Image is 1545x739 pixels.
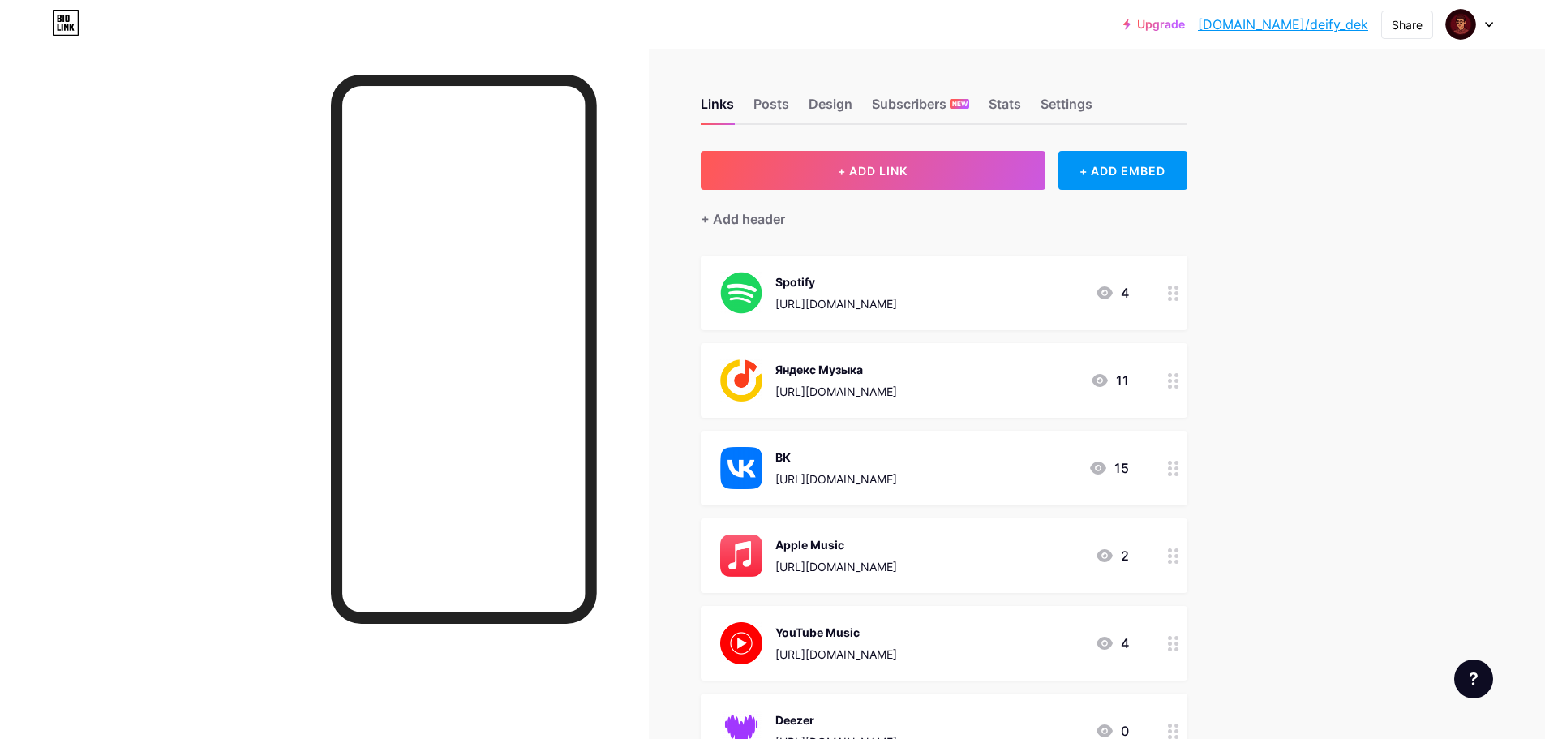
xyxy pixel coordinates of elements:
div: [URL][DOMAIN_NAME] [775,646,897,663]
img: YouTube Music [720,622,762,664]
img: Яндекс Музыка [720,359,762,402]
div: [URL][DOMAIN_NAME] [775,558,897,575]
img: deify_dek [1445,9,1476,40]
div: [URL][DOMAIN_NAME] [775,383,897,400]
div: Subscribers [872,94,969,123]
img: Spotify [720,272,762,314]
div: Spotify [775,273,897,290]
div: 2 [1095,546,1129,565]
div: + Add header [701,209,785,229]
div: Settings [1041,94,1092,123]
img: ВК [720,447,762,489]
button: + ADD LINK [701,151,1045,190]
a: Upgrade [1123,18,1185,31]
div: + ADD EMBED [1058,151,1187,190]
div: Posts [753,94,789,123]
div: Links [701,94,734,123]
div: Design [809,94,852,123]
div: Apple Music [775,536,897,553]
a: [DOMAIN_NAME]/deify_dek [1198,15,1368,34]
span: NEW [952,99,968,109]
div: YouTube Music [775,624,897,641]
div: 11 [1090,371,1129,390]
div: 4 [1095,283,1129,303]
div: Share [1392,16,1423,33]
div: [URL][DOMAIN_NAME] [775,295,897,312]
div: Stats [989,94,1021,123]
img: Apple Music [720,535,762,577]
div: Deezer [775,711,897,728]
div: 4 [1095,634,1129,653]
div: ВК [775,449,897,466]
div: Яндекс Музыка [775,361,897,378]
div: 15 [1088,458,1129,478]
div: [URL][DOMAIN_NAME] [775,470,897,488]
span: + ADD LINK [838,164,908,178]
